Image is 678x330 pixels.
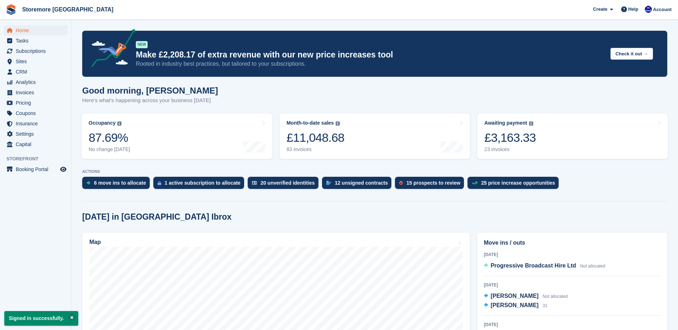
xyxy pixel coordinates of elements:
a: 6 move ins to allocate [82,177,153,192]
h2: [DATE] in [GEOGRAPHIC_DATA] Ibrox [82,212,232,222]
a: menu [4,67,68,77]
a: 20 unverified identities [248,177,322,192]
img: prospect-51fa495bee0391a8d652442698ab0144808aea92771e9ea1ae160a38d050c398.svg [399,181,403,185]
span: Analytics [16,77,59,87]
a: 1 active subscription to allocate [153,177,248,192]
a: Month-to-date sales £11,048.68 83 invoices [279,114,470,159]
span: Create [593,6,607,13]
div: 6 move ins to allocate [94,180,146,186]
span: Storefront [6,155,71,162]
span: Account [653,6,672,13]
div: 23 invoices [484,146,536,152]
p: Here's what's happening across your business [DATE] [82,96,218,105]
a: menu [4,25,68,35]
img: price-adjustments-announcement-icon-8257ccfd72463d97f412b2fc003d46551f7dbcb40ab6d574587a9cd5c0d94... [85,29,135,70]
h2: Map [89,239,101,245]
span: Invoices [16,87,59,97]
a: [PERSON_NAME] Not allocated [484,292,568,301]
span: Subscriptions [16,46,59,56]
a: menu [4,129,68,139]
a: Preview store [59,165,68,174]
span: Tasks [16,36,59,46]
span: Not allocated [580,264,605,269]
div: 25 price increase opportunities [481,180,555,186]
span: [PERSON_NAME] [491,302,539,308]
img: contract_signature_icon-13c848040528278c33f63329250d36e43548de30e8caae1d1a13099fd9432cc5.svg [326,181,331,185]
div: 20 unverified identities [261,180,315,186]
span: Capital [16,139,59,149]
h2: Move ins / outs [484,239,660,247]
div: Awaiting payment [484,120,527,126]
a: Storemore [GEOGRAPHIC_DATA] [19,4,116,15]
a: Progressive Broadcast Hire Ltd Not allocated [484,261,605,271]
a: 25 price increase opportunities [467,177,562,192]
span: CRM [16,67,59,77]
a: menu [4,139,68,149]
p: ACTIONS [82,169,667,174]
a: menu [4,98,68,108]
div: Month-to-date sales [287,120,334,126]
a: menu [4,164,68,174]
h1: Good morning, [PERSON_NAME] [82,86,218,95]
div: £11,048.68 [287,130,345,145]
img: Angela [645,6,652,13]
p: Make £2,208.17 of extra revenue with our new price increases tool [136,50,605,60]
a: Awaiting payment £3,163.33 23 invoices [477,114,668,159]
div: NEW [136,41,148,48]
a: menu [4,36,68,46]
span: Progressive Broadcast Hire Ltd [491,262,576,269]
img: icon-info-grey-7440780725fd019a000dd9b08b2336e03edf1995a4989e88bcd33f0948082b44.svg [529,121,533,126]
img: active_subscription_to_allocate_icon-d502201f5373d7db506a760aba3b589e785aa758c864c3986d89f69b8ff3... [158,181,161,185]
a: menu [4,87,68,97]
span: Help [628,6,638,13]
div: 87.69% [89,130,130,145]
div: No change [DATE] [89,146,130,152]
span: Sites [16,56,59,66]
a: menu [4,108,68,118]
img: icon-info-grey-7440780725fd019a000dd9b08b2336e03edf1995a4989e88bcd33f0948082b44.svg [117,121,122,126]
span: Coupons [16,108,59,118]
button: Check it out → [610,48,653,60]
div: [DATE] [484,282,660,288]
img: icon-info-grey-7440780725fd019a000dd9b08b2336e03edf1995a4989e88bcd33f0948082b44.svg [336,121,340,126]
a: menu [4,77,68,87]
div: 12 unsigned contracts [335,180,388,186]
div: Occupancy [89,120,115,126]
div: £3,163.33 [484,130,536,145]
span: Booking Portal [16,164,59,174]
img: stora-icon-8386f47178a22dfd0bd8f6a31ec36ba5ce8667c1dd55bd0f319d3a0aa187defe.svg [6,4,16,15]
img: move_ins_to_allocate_icon-fdf77a2bb77ea45bf5b3d319d69a93e2d87916cf1d5bf7949dd705db3b84f3ca.svg [86,181,90,185]
img: price_increase_opportunities-93ffe204e8149a01c8c9dc8f82e8f89637d9d84a8eef4429ea346261dce0b2c0.svg [472,181,477,185]
span: Insurance [16,119,59,129]
p: Rooted in industry best practices, but tailored to your subscriptions. [136,60,605,68]
a: 15 prospects to review [395,177,467,192]
div: [DATE] [484,321,660,328]
span: [PERSON_NAME] [491,293,539,299]
a: menu [4,46,68,56]
img: verify_identity-adf6edd0f0f0b5bbfe63781bf79b02c33cf7c696d77639b501bdc392416b5a36.svg [252,181,257,185]
div: 15 prospects to review [406,180,460,186]
a: Occupancy 87.69% No change [DATE] [81,114,272,159]
a: menu [4,119,68,129]
span: Home [16,25,59,35]
span: Pricing [16,98,59,108]
div: 83 invoices [287,146,345,152]
div: 1 active subscription to allocate [165,180,241,186]
div: [DATE] [484,251,660,258]
a: menu [4,56,68,66]
span: Settings [16,129,59,139]
a: [PERSON_NAME] 31 [484,301,548,310]
p: Signed in successfully. [4,311,78,326]
span: 31 [543,303,547,308]
span: Not allocated [543,294,568,299]
a: 12 unsigned contracts [322,177,395,192]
